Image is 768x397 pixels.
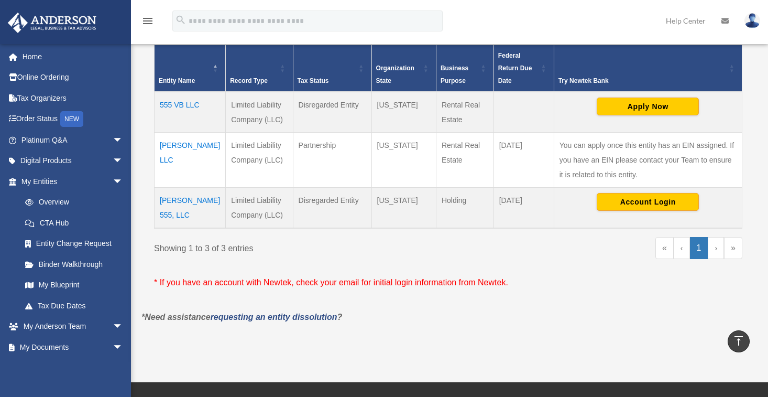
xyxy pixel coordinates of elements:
[7,316,139,337] a: My Anderson Teamarrow_drop_down
[15,275,134,296] a: My Blueprint
[558,74,726,87] div: Try Newtek Bank
[298,77,329,84] span: Tax Status
[155,92,226,133] td: 555 VB LLC
[141,313,342,321] em: *Need assistance ?
[175,14,186,26] i: search
[436,92,493,133] td: Rental Real Estate
[597,197,699,205] a: Account Login
[141,15,154,27] i: menu
[5,13,100,33] img: Anderson Advisors Platinum Portal
[7,88,139,109] a: Tax Organizers
[226,187,293,228] td: Limited Liability Company (LLC)
[211,313,337,321] a: requesting an entity dissolution
[293,132,371,187] td: Partnership
[371,45,436,92] th: Organization State: Activate to sort
[226,92,293,133] td: Limited Liability Company (LLC)
[230,77,268,84] span: Record Type
[498,52,532,84] span: Federal Return Due Date
[293,92,371,133] td: Disregarded Entity
[371,187,436,228] td: [US_STATE]
[7,130,139,151] a: Platinum Q&Aarrow_drop_down
[493,187,554,228] td: [DATE]
[493,132,554,187] td: [DATE]
[441,65,468,84] span: Business Purpose
[732,335,745,347] i: vertical_align_top
[159,77,195,84] span: Entity Name
[113,171,134,192] span: arrow_drop_down
[7,151,139,171] a: Digital Productsarrow_drop_down
[554,45,742,92] th: Try Newtek Bank : Activate to sort
[655,237,674,259] a: First
[728,330,750,352] a: vertical_align_top
[15,192,128,213] a: Overview
[113,316,134,338] span: arrow_drop_down
[436,187,493,228] td: Holding
[554,132,742,187] td: You can apply once this entity has an EIN assigned. If you have an EIN please contact your Team t...
[7,358,139,379] a: Online Learningarrow_drop_down
[154,237,441,256] div: Showing 1 to 3 of 3 entries
[226,132,293,187] td: Limited Liability Company (LLC)
[15,233,134,254] a: Entity Change Request
[493,45,554,92] th: Federal Return Due Date: Activate to sort
[371,92,436,133] td: [US_STATE]
[7,46,139,67] a: Home
[113,358,134,379] span: arrow_drop_down
[113,337,134,358] span: arrow_drop_down
[15,212,134,233] a: CTA Hub
[154,275,742,290] p: * If you have an account with Newtek, check your email for initial login information from Newtek.
[724,237,742,259] a: Last
[597,193,699,211] button: Account Login
[60,111,83,127] div: NEW
[674,237,690,259] a: Previous
[7,109,139,130] a: Order StatusNEW
[155,45,226,92] th: Entity Name: Activate to invert sorting
[293,187,371,228] td: Disregarded Entity
[708,237,724,259] a: Next
[597,98,699,115] button: Apply Now
[113,130,134,151] span: arrow_drop_down
[7,337,139,358] a: My Documentsarrow_drop_down
[371,132,436,187] td: [US_STATE]
[690,237,708,259] a: 1
[155,132,226,187] td: [PERSON_NAME] LLC
[15,254,134,275] a: Binder Walkthrough
[155,187,226,228] td: [PERSON_NAME] 555, LLC
[376,65,414,84] span: Organization State
[436,45,493,92] th: Business Purpose: Activate to sort
[141,18,154,27] a: menu
[226,45,293,92] th: Record Type: Activate to sort
[15,295,134,316] a: Tax Due Dates
[7,67,139,88] a: Online Ordering
[7,171,134,192] a: My Entitiesarrow_drop_down
[113,151,134,172] span: arrow_drop_down
[744,13,760,28] img: User Pic
[293,45,371,92] th: Tax Status: Activate to sort
[436,132,493,187] td: Rental Real Estate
